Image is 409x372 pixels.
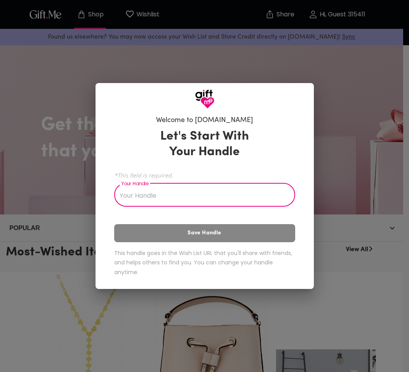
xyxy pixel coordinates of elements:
[195,89,214,109] img: GiftMe Logo
[114,248,295,277] h6: This handle goes in the Wish List URL that you'll share with friends, and helps others to find yo...
[114,185,287,207] input: Your Handle
[114,172,295,179] span: *This field is required.
[150,129,259,160] h3: Let's Start With Your Handle
[156,116,253,125] h6: Welcome to [DOMAIN_NAME]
